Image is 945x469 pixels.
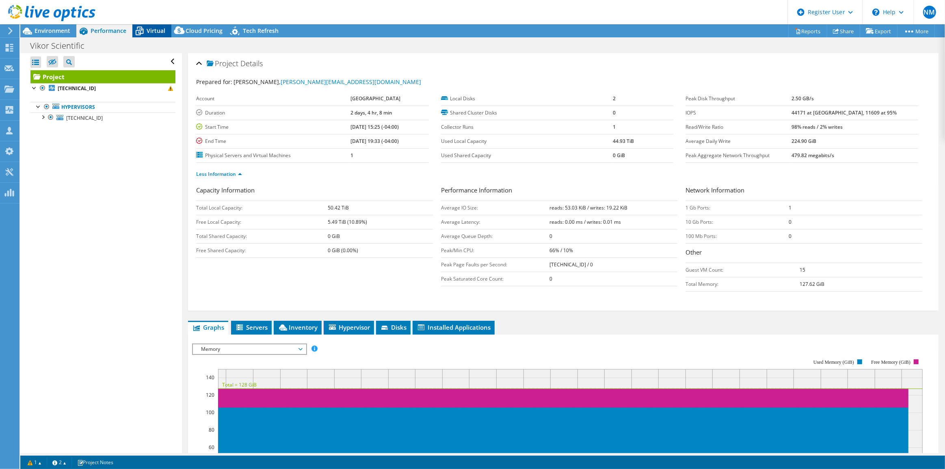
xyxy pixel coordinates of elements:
[196,229,328,243] td: Total Shared Capacity:
[35,27,70,35] span: Environment
[549,204,627,211] b: reads: 53.03 KiB / writes: 19.22 KiB
[872,9,880,16] svg: \n
[789,233,791,240] b: 0
[441,215,549,229] td: Average Latency:
[686,215,788,229] td: 10 Gb Ports:
[26,41,97,50] h1: Vikor Scientific
[206,374,214,381] text: 140
[800,266,805,273] b: 15
[278,323,318,331] span: Inventory
[30,70,175,83] a: Project
[441,201,549,215] td: Average IO Size:
[871,359,911,365] text: Free Memory (GiB)
[791,123,843,130] b: 98% reads / 2% writes
[196,95,350,103] label: Account
[207,60,238,68] span: Project
[196,186,432,197] h3: Capacity Information
[30,83,175,94] a: [TECHNICAL_ID]
[206,409,214,416] text: 100
[328,218,367,225] b: 5.49 TiB (10.89%)
[30,102,175,112] a: Hypervisors
[206,391,214,398] text: 120
[47,457,72,467] a: 2
[827,25,860,37] a: Share
[192,323,224,331] span: Graphs
[196,78,232,86] label: Prepared for:
[58,85,96,92] b: [TECHNICAL_ID]
[197,344,301,354] span: Memory
[196,215,328,229] td: Free Local Capacity:
[549,275,552,282] b: 0
[860,25,897,37] a: Export
[789,204,791,211] b: 1
[441,229,549,243] td: Average Queue Depth:
[147,27,165,35] span: Virtual
[222,381,257,388] text: Total = 128 GiB
[800,281,824,287] b: 127.62 GiB
[196,171,242,177] a: Less Information
[613,138,634,145] b: 44.93 TiB
[441,123,613,131] label: Collector Runs
[243,27,279,35] span: Tech Refresh
[613,109,616,116] b: 0
[351,95,401,102] b: [GEOGRAPHIC_DATA]
[196,201,328,215] td: Total Local Capacity:
[791,138,816,145] b: 224.90 GiB
[240,58,263,68] span: Details
[351,138,399,145] b: [DATE] 19:33 (-04:00)
[351,123,399,130] b: [DATE] 15:25 (-04:00)
[328,204,349,211] b: 50.42 TiB
[441,243,549,257] td: Peak/Min CPU:
[281,78,421,86] a: [PERSON_NAME][EMAIL_ADDRESS][DOMAIN_NAME]
[897,25,935,37] a: More
[441,186,677,197] h3: Performance Information
[549,247,573,254] b: 66% / 10%
[30,112,175,123] a: [TECHNICAL_ID]
[186,27,223,35] span: Cloud Pricing
[351,109,393,116] b: 2 days, 4 hr, 8 min
[788,25,827,37] a: Reports
[686,95,791,103] label: Peak Disk Throughput
[923,6,936,19] span: NM
[686,201,788,215] td: 1 Gb Ports:
[441,109,613,117] label: Shared Cluster Disks
[686,263,800,277] td: Guest VM Count:
[235,323,268,331] span: Servers
[686,109,791,117] label: IOPS
[196,243,328,257] td: Free Shared Capacity:
[417,323,491,331] span: Installed Applications
[814,359,854,365] text: Used Memory (GiB)
[686,123,791,131] label: Read/Write Ratio
[789,218,791,225] b: 0
[91,27,126,35] span: Performance
[549,218,621,225] b: reads: 0.00 ms / writes: 0.01 ms
[613,152,625,159] b: 0 GiB
[441,272,549,286] td: Peak Saturated Core Count:
[441,95,613,103] label: Local Disks
[328,233,340,240] b: 0 GiB
[791,152,834,159] b: 479.82 megabits/s
[351,152,354,159] b: 1
[196,151,350,160] label: Physical Servers and Virtual Machines
[686,137,791,145] label: Average Daily Write
[196,123,350,131] label: Start Time
[71,457,119,467] a: Project Notes
[686,186,922,197] h3: Network Information
[234,78,421,86] span: [PERSON_NAME],
[441,151,613,160] label: Used Shared Capacity
[549,233,552,240] b: 0
[686,229,788,243] td: 100 Mb Ports:
[380,323,407,331] span: Disks
[686,151,791,160] label: Peak Aggregate Network Throughput
[791,95,814,102] b: 2.50 GB/s
[441,137,613,145] label: Used Local Capacity
[209,426,214,433] text: 80
[686,248,922,259] h3: Other
[209,444,214,451] text: 60
[328,323,370,331] span: Hypervisor
[328,247,358,254] b: 0 GiB (0.00%)
[196,109,350,117] label: Duration
[22,457,47,467] a: 1
[196,137,350,145] label: End Time
[66,115,103,121] span: [TECHNICAL_ID]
